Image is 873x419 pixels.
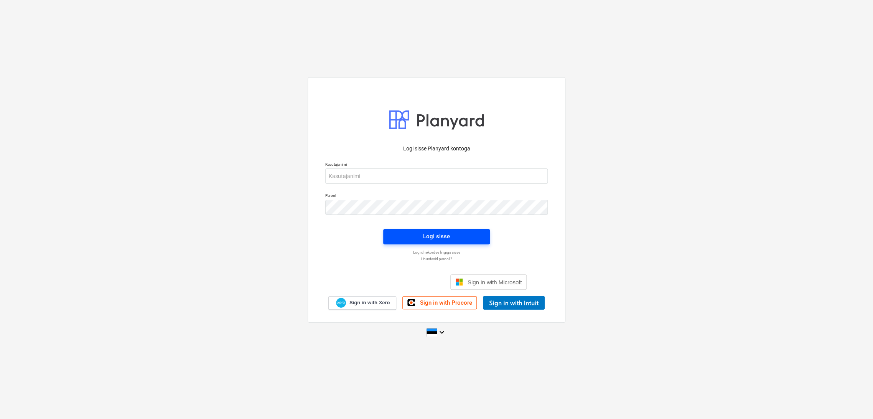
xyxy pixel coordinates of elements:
[349,299,390,306] span: Sign in with Xero
[325,162,548,168] p: Kasutajanimi
[325,193,548,200] p: Parool
[423,231,450,241] div: Logi sisse
[328,296,397,310] a: Sign in with Xero
[343,274,448,290] iframe: Sisselogimine Google'i nupu abil
[383,229,490,244] button: Logi sisse
[468,279,522,285] span: Sign in with Microsoft
[402,296,477,309] a: Sign in with Procore
[325,145,548,153] p: Logi sisse Planyard kontoga
[336,298,346,308] img: Xero logo
[437,328,446,337] i: keyboard_arrow_down
[420,299,472,306] span: Sign in with Procore
[321,256,552,261] a: Unustasid parooli?
[321,250,552,255] a: Logi ühekordse lingiga sisse
[325,168,548,184] input: Kasutajanimi
[455,278,463,286] img: Microsoft logo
